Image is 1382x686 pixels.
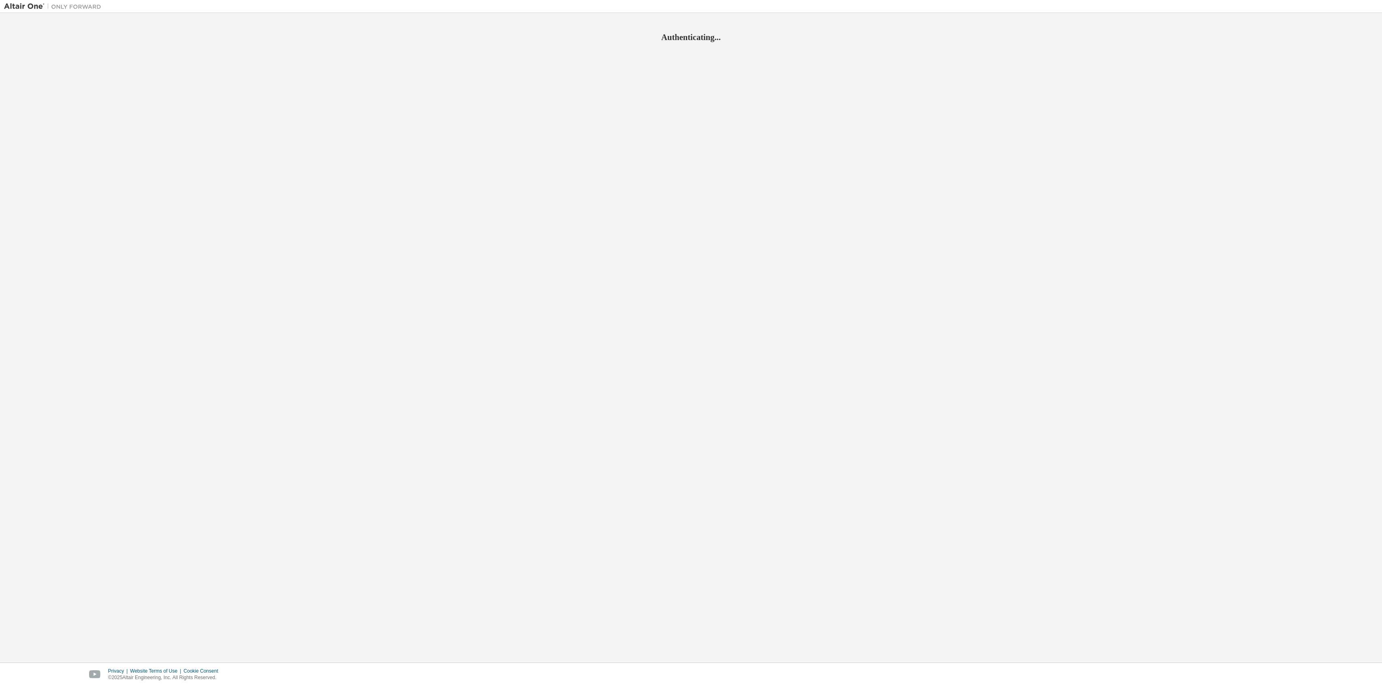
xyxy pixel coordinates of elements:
[108,668,130,674] div: Privacy
[130,668,183,674] div: Website Terms of Use
[4,32,1378,42] h2: Authenticating...
[183,668,223,674] div: Cookie Consent
[108,674,223,681] p: © 2025 Altair Engineering, Inc. All Rights Reserved.
[4,2,105,11] img: Altair One
[89,670,101,679] img: youtube.svg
